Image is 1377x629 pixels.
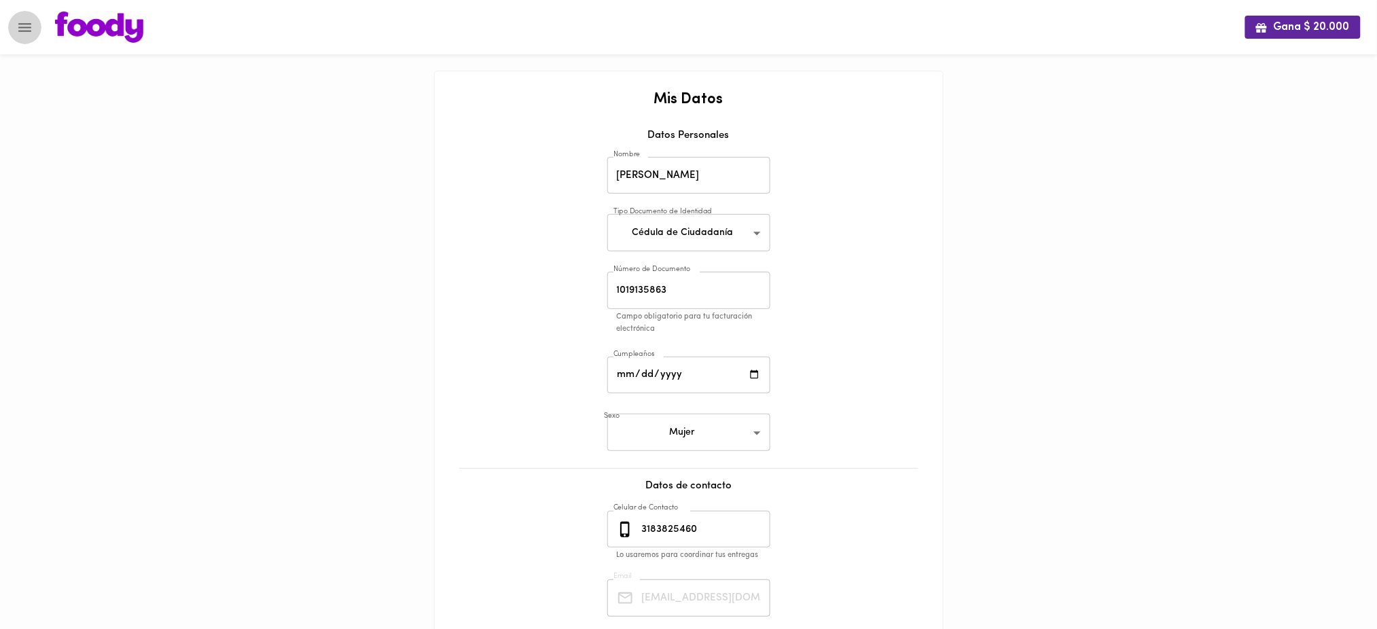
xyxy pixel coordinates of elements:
[8,11,41,44] button: Menu
[607,157,770,194] input: Tu nombre
[607,214,770,251] div: Cédula de Ciudadanía
[617,550,780,562] p: Lo usaremos para coordinar tus entregas
[448,128,929,153] div: Datos Personales
[639,511,770,548] input: 3010000000
[448,92,929,108] h2: Mis Datos
[1245,16,1361,38] button: Gana $ 20.000
[604,412,620,422] label: Sexo
[607,414,770,451] div: Mujer
[607,272,770,309] input: Número de Documento
[1256,21,1350,34] span: Gana $ 20.000
[55,12,143,43] img: logo.png
[448,479,929,507] div: Datos de contacto
[1298,550,1363,615] iframe: Messagebird Livechat Widget
[617,311,780,336] p: Campo obligatorio para tu facturación electrónica
[639,579,770,617] input: Tu Email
